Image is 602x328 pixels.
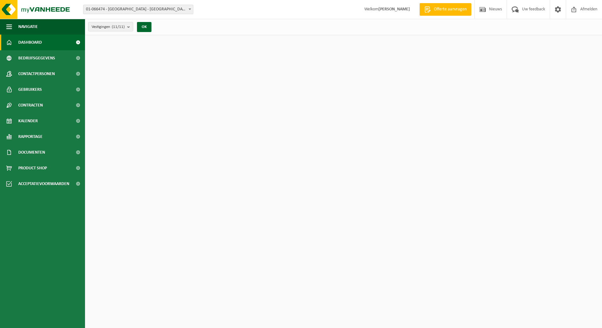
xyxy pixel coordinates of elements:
[137,22,151,32] button: OK
[112,25,125,29] count: (11/11)
[18,82,42,97] span: Gebruikers
[18,160,47,176] span: Product Shop
[18,66,55,82] span: Contactpersonen
[378,7,410,12] strong: [PERSON_NAME]
[18,19,38,35] span: Navigatie
[92,22,125,32] span: Vestigingen
[18,113,38,129] span: Kalender
[18,145,45,160] span: Documenten
[432,6,468,13] span: Offerte aanvragen
[18,97,43,113] span: Contracten
[83,5,193,14] span: 01-066474 - STORA ENSO LANGERBRUGGE - GENT
[18,35,42,50] span: Dashboard
[419,3,471,16] a: Offerte aanvragen
[88,22,133,31] button: Vestigingen(11/11)
[18,176,69,192] span: Acceptatievoorwaarden
[18,129,43,145] span: Rapportage
[18,50,55,66] span: Bedrijfsgegevens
